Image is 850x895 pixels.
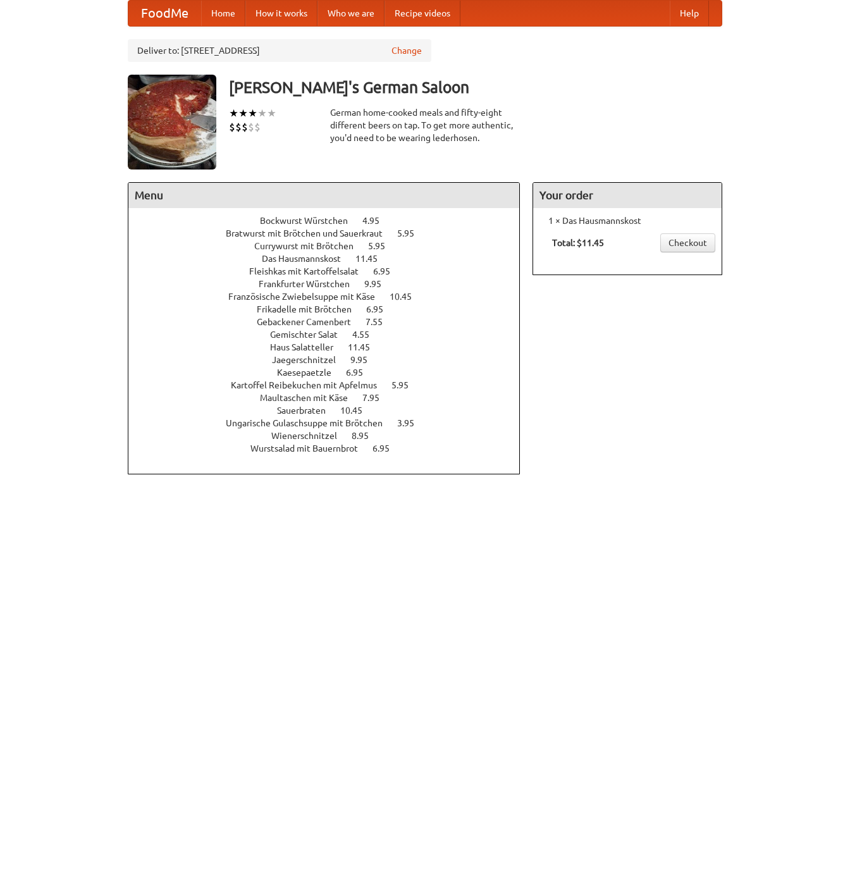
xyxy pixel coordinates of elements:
a: Wienerschnitzel 8.95 [271,431,392,441]
li: $ [248,120,254,134]
span: 10.45 [390,292,424,302]
span: 7.55 [366,317,395,327]
span: 11.45 [348,342,383,352]
a: Currywurst mit Brötchen 5.95 [254,241,409,251]
h4: Menu [128,183,519,208]
div: German home-cooked meals and fifty-eight different beers on tap. To get more authentic, you'd nee... [330,106,520,144]
span: Französische Zwiebelsuppe mit Käse [228,292,388,302]
li: 1 × Das Hausmannskost [539,214,715,227]
span: 11.45 [355,254,390,264]
a: Das Hausmannskost 11.45 [262,254,401,264]
span: 4.55 [352,330,382,340]
span: 6.95 [373,266,403,276]
span: 8.95 [352,431,381,441]
a: How it works [245,1,317,26]
a: Gebackener Camenbert 7.55 [257,317,406,327]
a: Haus Salatteller 11.45 [270,342,393,352]
a: Kaesepaetzle 6.95 [277,367,386,378]
a: FoodMe [128,1,201,26]
a: Home [201,1,245,26]
a: Wurstsalad mit Bauernbrot 6.95 [250,443,413,454]
span: Currywurst mit Brötchen [254,241,366,251]
h3: [PERSON_NAME]'s German Saloon [229,75,722,100]
span: Haus Salatteller [270,342,346,352]
a: Jaegerschnitzel 9.95 [272,355,391,365]
li: ★ [267,106,276,120]
img: angular.jpg [128,75,216,170]
span: 5.95 [397,228,427,238]
span: 7.95 [362,393,392,403]
a: Recipe videos [385,1,460,26]
li: $ [235,120,242,134]
a: Checkout [660,233,715,252]
span: 5.95 [391,380,421,390]
span: Ungarische Gulaschsuppe mit Brötchen [226,418,395,428]
span: Gebackener Camenbert [257,317,364,327]
span: Frankfurter Würstchen [259,279,362,289]
li: $ [254,120,261,134]
span: Wurstsalad mit Bauernbrot [250,443,371,454]
li: ★ [229,106,238,120]
a: Change [391,44,422,57]
span: Bockwurst Würstchen [260,216,360,226]
li: ★ [238,106,248,120]
span: Maultaschen mit Käse [260,393,360,403]
a: Who we are [317,1,385,26]
li: ★ [257,106,267,120]
span: 9.95 [364,279,394,289]
a: Kartoffel Reibekuchen mit Apfelmus 5.95 [231,380,432,390]
a: Gemischter Salat 4.55 [270,330,393,340]
span: Jaegerschnitzel [272,355,348,365]
a: Maultaschen mit Käse 7.95 [260,393,403,403]
a: Ungarische Gulaschsuppe mit Brötchen 3.95 [226,418,438,428]
a: Sauerbraten 10.45 [277,405,386,416]
span: Bratwurst mit Brötchen und Sauerkraut [226,228,395,238]
li: $ [242,120,248,134]
span: Das Hausmannskost [262,254,354,264]
a: Bratwurst mit Brötchen und Sauerkraut 5.95 [226,228,438,238]
span: 6.95 [366,304,396,314]
a: Frankfurter Würstchen 9.95 [259,279,405,289]
a: Frikadelle mit Brötchen 6.95 [257,304,407,314]
a: Französische Zwiebelsuppe mit Käse 10.45 [228,292,435,302]
span: 6.95 [373,443,402,454]
span: Sauerbraten [277,405,338,416]
span: 9.95 [350,355,380,365]
span: Kaesepaetzle [277,367,344,378]
li: $ [229,120,235,134]
span: Frikadelle mit Brötchen [257,304,364,314]
h4: Your order [533,183,722,208]
div: Deliver to: [STREET_ADDRESS] [128,39,431,62]
span: 6.95 [346,367,376,378]
a: Bockwurst Würstchen 4.95 [260,216,403,226]
span: 3.95 [397,418,427,428]
b: Total: $11.45 [552,238,604,248]
a: Help [670,1,709,26]
span: 4.95 [362,216,392,226]
span: Gemischter Salat [270,330,350,340]
li: ★ [248,106,257,120]
span: Kartoffel Reibekuchen mit Apfelmus [231,380,390,390]
span: 5.95 [368,241,398,251]
span: Fleishkas mit Kartoffelsalat [249,266,371,276]
span: Wienerschnitzel [271,431,350,441]
span: 10.45 [340,405,375,416]
a: Fleishkas mit Kartoffelsalat 6.95 [249,266,414,276]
